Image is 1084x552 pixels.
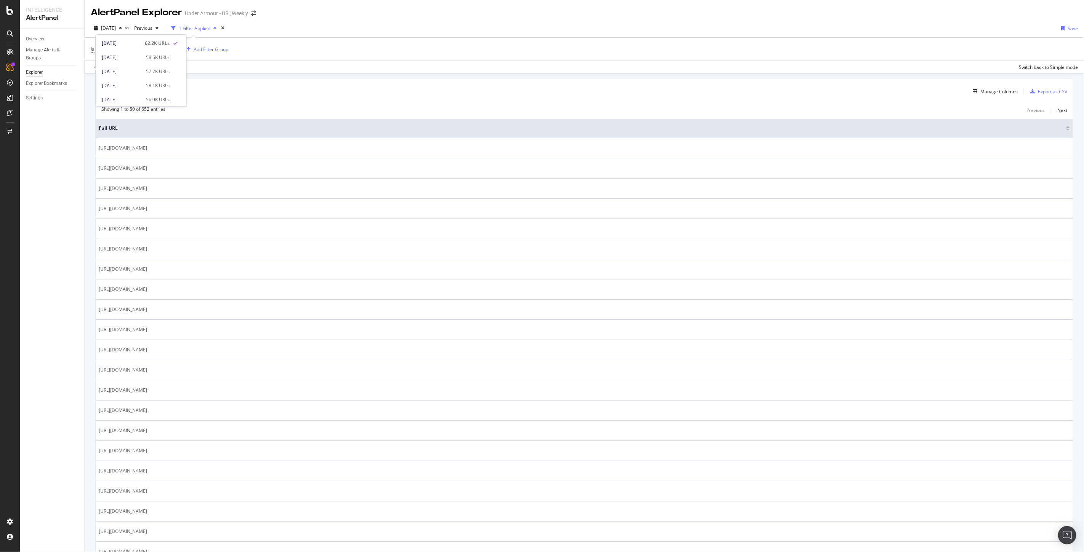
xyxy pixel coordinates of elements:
div: [DATE] [102,54,141,61]
span: [URL][DOMAIN_NAME] [99,164,147,172]
span: Previous [131,25,152,31]
button: Manage Columns [970,87,1018,96]
button: Apply [91,61,113,73]
div: [DATE] [102,96,141,103]
div: 62.2K URLs [145,40,170,47]
div: Showing 1 to 50 of 652 entries [101,106,165,115]
div: Under Armour - US | Weekly [185,10,248,17]
div: Export as CSV [1038,88,1067,95]
a: Explorer Bookmarks [26,80,79,88]
span: Is Non-Filtered PLP [91,46,130,52]
div: Explorer Bookmarks [26,80,67,88]
button: 1 Filter Applied [168,22,220,34]
span: [URL][DOMAIN_NAME] [99,326,147,333]
span: [URL][DOMAIN_NAME] [99,185,147,192]
div: AlertPanel Explorer [91,6,182,19]
button: Add Filter Group [183,45,228,54]
button: Previous [131,22,162,34]
div: Save [1068,25,1078,32]
div: Add Filter Group [194,46,228,53]
span: [URL][DOMAIN_NAME] [99,205,147,212]
span: [URL][DOMAIN_NAME] [99,507,147,515]
span: [URL][DOMAIN_NAME] [99,306,147,313]
div: Previous [1026,107,1045,113]
span: [URL][DOMAIN_NAME] [99,407,147,414]
div: Explorer [26,69,43,77]
div: Next [1057,107,1067,113]
div: 1 Filter Applied [179,25,210,32]
button: Save [1058,22,1078,34]
div: [DATE] [102,68,141,75]
div: Intelligence [26,6,78,14]
div: Manage Columns [980,88,1018,95]
span: [URL][DOMAIN_NAME] [99,225,147,233]
button: [DATE] [91,22,125,34]
button: Switch back to Simple mode [1016,61,1078,73]
span: [URL][DOMAIN_NAME] [99,386,147,394]
span: [URL][DOMAIN_NAME] [99,265,147,273]
div: 58.5K URLs [146,54,170,61]
div: [DATE] [102,82,141,89]
div: 57.7K URLs [146,68,170,75]
a: Explorer [26,69,79,77]
a: Overview [26,35,79,43]
span: [URL][DOMAIN_NAME] [99,447,147,455]
div: Settings [26,94,43,102]
div: 58.1K URLs [146,82,170,89]
div: AlertPanel [26,14,78,22]
span: [URL][DOMAIN_NAME] [99,487,147,495]
div: 56.9K URLs [146,96,170,103]
a: Settings [26,94,79,102]
span: [URL][DOMAIN_NAME] [99,366,147,374]
div: Switch back to Simple mode [1019,64,1078,70]
a: Manage Alerts & Groups [26,46,79,62]
div: Open Intercom Messenger [1058,526,1076,544]
button: Export as CSV [1027,85,1067,97]
span: [URL][DOMAIN_NAME] [99,144,147,152]
span: [URL][DOMAIN_NAME] [99,427,147,434]
div: arrow-right-arrow-left [251,11,256,16]
div: times [220,24,226,32]
span: Full URL [99,125,1064,132]
span: vs [125,24,131,31]
div: Manage Alerts & Groups [26,46,72,62]
div: [DATE] [102,40,140,47]
span: [URL][DOMAIN_NAME] [99,245,147,253]
button: Next [1057,106,1067,115]
span: 2025 Sep. 21st [101,25,116,31]
button: Previous [1026,106,1045,115]
span: [URL][DOMAIN_NAME] [99,467,147,475]
span: [URL][DOMAIN_NAME] [99,286,147,293]
span: [URL][DOMAIN_NAME] [99,346,147,354]
span: [URL][DOMAIN_NAME] [99,528,147,535]
div: Overview [26,35,44,43]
